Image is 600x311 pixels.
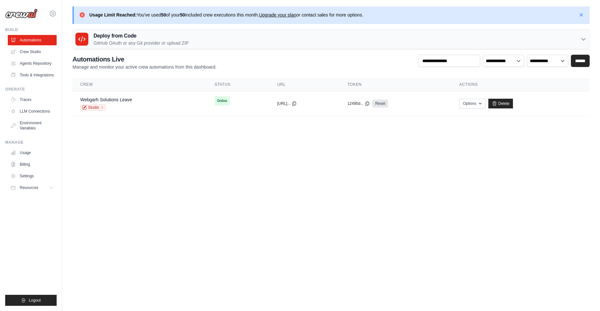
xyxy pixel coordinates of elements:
[161,12,166,17] strong: 50
[29,298,41,303] span: Logout
[20,185,38,190] span: Resources
[80,104,106,111] a: Studio
[339,78,451,91] th: Token
[207,78,270,91] th: Status
[8,58,57,69] a: Agents Repository
[72,55,217,64] h2: Automations Live
[215,96,230,106] span: Online
[259,12,296,17] a: Upgrade your plan
[80,97,132,102] a: Webgarh Solutions Leave
[372,100,388,107] a: Reset
[94,40,189,46] p: GitHub OAuth or any Git provider or upload ZIP
[5,295,57,306] button: Logout
[8,70,57,80] a: Tools & Integrations
[8,148,57,158] a: Usage
[5,9,38,18] img: Logo
[8,159,57,170] a: Billing
[8,35,57,45] a: Automations
[180,12,185,17] strong: 50
[347,101,370,106] button: 12495d...
[8,118,57,133] a: Environment Variables
[459,99,485,108] button: Options
[89,12,363,18] p: You've used of your included crew executions this month. or contact sales for more options.
[89,12,137,17] strong: Usage Limit Reached:
[8,171,57,181] a: Settings
[488,99,513,108] a: Delete
[72,64,217,70] p: Manage and monitor your active crew automations from this dashboard.
[94,32,189,40] h3: Deploy from Code
[72,78,207,91] th: Crew
[8,183,57,193] button: Resources
[8,94,57,105] a: Traces
[8,106,57,117] a: LLM Connections
[5,87,57,92] div: Operate
[5,27,57,32] div: Build
[270,78,340,91] th: URL
[451,78,590,91] th: Actions
[8,47,57,57] a: Crew Studio
[5,140,57,145] div: Manage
